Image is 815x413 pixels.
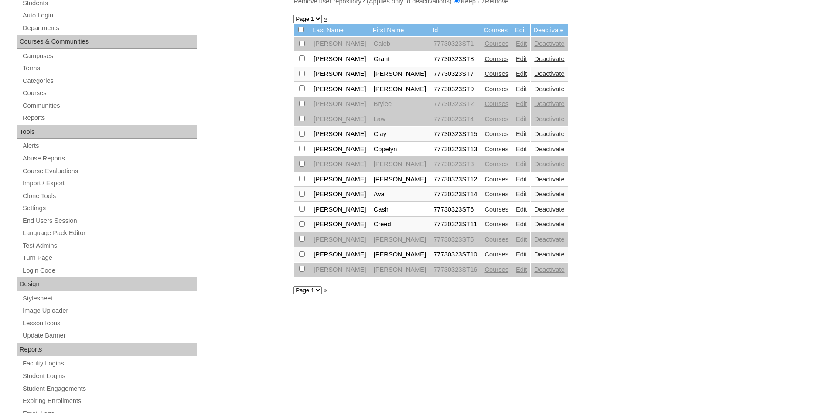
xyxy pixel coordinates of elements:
a: Deactivate [534,70,564,77]
a: Deactivate [534,130,564,137]
a: Turn Page [22,253,197,263]
td: Edit [512,24,530,37]
td: [PERSON_NAME] [310,157,370,172]
td: Last Name [310,24,370,37]
a: Deactivate [534,55,564,62]
td: Grant [370,52,430,67]
td: 77730323ST3 [430,157,481,172]
td: [PERSON_NAME] [310,67,370,82]
td: 77730323ST12 [430,172,481,187]
td: Law [370,112,430,127]
a: Edit [516,191,527,198]
a: Categories [22,75,197,86]
div: Reports [17,343,197,357]
a: Edit [516,55,527,62]
td: Brylee [370,97,430,112]
a: Deactivate [534,206,564,213]
a: Courses [484,55,508,62]
td: [PERSON_NAME] [370,82,430,97]
div: Tools [17,125,197,139]
a: Courses [484,191,508,198]
a: Edit [516,206,527,213]
td: [PERSON_NAME] [310,217,370,232]
td: [PERSON_NAME] [370,232,430,247]
td: [PERSON_NAME] [310,172,370,187]
td: [PERSON_NAME] [310,127,370,142]
td: 77730323ST16 [430,263,481,277]
a: Login Code [22,265,197,276]
a: Reports [22,113,197,123]
a: Deactivate [534,236,564,243]
td: Creed [370,217,430,232]
a: Deactivate [534,221,564,228]
td: 77730323ST9 [430,82,481,97]
a: Image Uploader [22,305,197,316]
td: 77730323ST1 [430,37,481,51]
a: Courses [484,40,508,47]
a: Alerts [22,140,197,151]
a: Courses [484,146,508,153]
td: [PERSON_NAME] [370,157,430,172]
td: 77730323ST13 [430,142,481,157]
a: Edit [516,176,527,183]
td: [PERSON_NAME] [370,172,430,187]
a: Deactivate [534,85,564,92]
a: Courses [484,236,508,243]
td: 77730323ST4 [430,112,481,127]
a: Deactivate [534,160,564,167]
td: Copelyn [370,142,430,157]
a: Abuse Reports [22,153,197,164]
a: Deactivate [534,191,564,198]
a: Departments [22,23,197,34]
td: 77730323ST15 [430,127,481,142]
a: » [324,287,327,294]
a: Courses [484,70,508,77]
td: Ava [370,187,430,202]
td: [PERSON_NAME] [370,67,430,82]
a: Deactivate [534,116,564,123]
td: Caleb [370,37,430,51]
a: Deactivate [534,146,564,153]
td: Id [430,24,481,37]
a: Auto Login [22,10,197,21]
a: Student Engagements [22,383,197,394]
td: 77730323ST14 [430,187,481,202]
a: Deactivate [534,100,564,107]
a: Edit [516,40,527,47]
a: Courses [22,88,197,99]
a: Deactivate [534,40,564,47]
a: Clone Tools [22,191,197,201]
a: Terms [22,63,197,74]
td: [PERSON_NAME] [310,52,370,67]
a: Edit [516,160,527,167]
a: Edit [516,116,527,123]
a: Course Evaluations [22,166,197,177]
td: Clay [370,127,430,142]
td: Courses [481,24,512,37]
td: [PERSON_NAME] [310,232,370,247]
a: Deactivate [534,266,564,273]
a: Courses [484,160,508,167]
td: Cash [370,202,430,217]
td: [PERSON_NAME] [370,247,430,262]
a: Update Banner [22,330,197,341]
a: Faculty Logins [22,358,197,369]
td: 77730323ST10 [430,247,481,262]
a: Lesson Icons [22,318,197,329]
a: Edit [516,100,527,107]
td: [PERSON_NAME] [310,82,370,97]
td: 77730323ST7 [430,67,481,82]
a: Import / Export [22,178,197,189]
a: Edit [516,130,527,137]
a: Edit [516,70,527,77]
a: Test Admins [22,240,197,251]
a: End Users Session [22,215,197,226]
td: [PERSON_NAME] [370,263,430,277]
td: 77730323ST2 [430,97,481,112]
a: Settings [22,203,197,214]
td: [PERSON_NAME] [310,97,370,112]
a: » [324,15,327,22]
a: Courses [484,251,508,258]
td: [PERSON_NAME] [310,263,370,277]
a: Courses [484,116,508,123]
